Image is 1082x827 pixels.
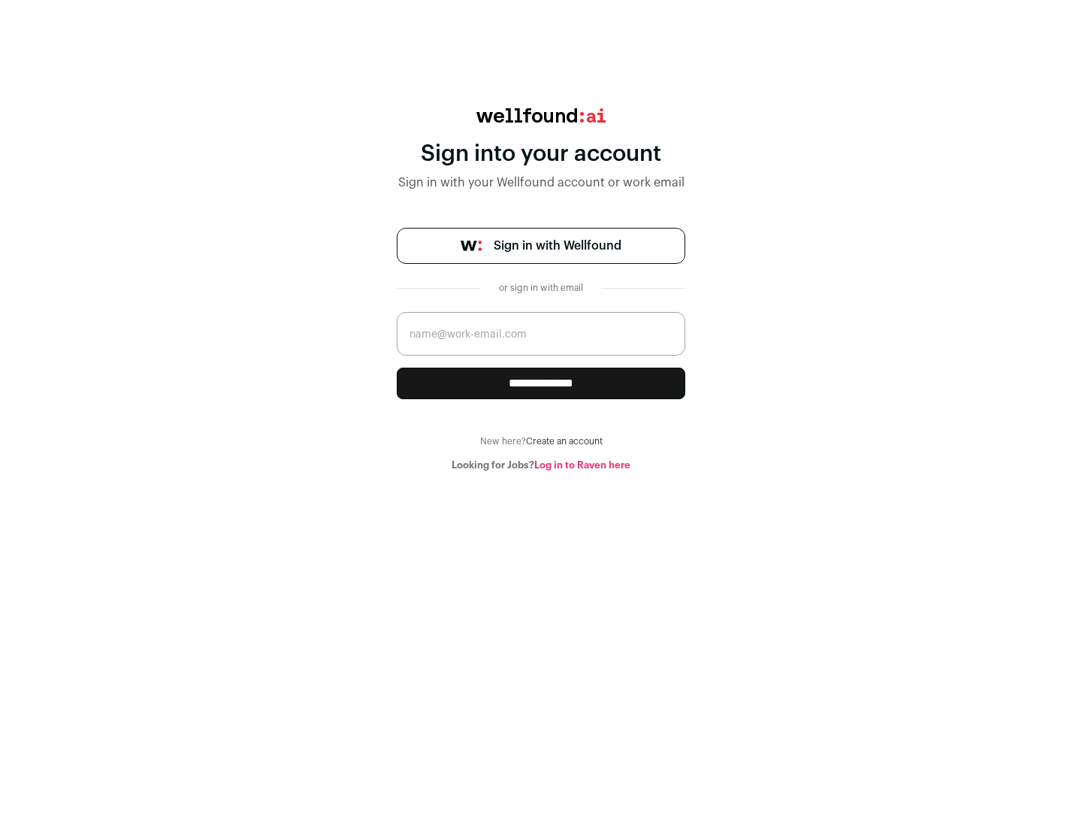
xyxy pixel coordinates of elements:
[397,312,685,356] input: name@work-email.com
[397,141,685,168] div: Sign into your account
[397,435,685,447] div: New here?
[526,437,603,446] a: Create an account
[534,460,630,470] a: Log in to Raven here
[397,174,685,192] div: Sign in with your Wellfound account or work email
[397,228,685,264] a: Sign in with Wellfound
[397,459,685,471] div: Looking for Jobs?
[461,241,482,251] img: wellfound-symbol-flush-black-fb3c872781a75f747ccb3a119075da62bfe97bd399995f84a933054e44a575c4.png
[493,282,589,294] div: or sign in with email
[476,108,606,123] img: wellfound:ai
[494,237,621,255] span: Sign in with Wellfound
